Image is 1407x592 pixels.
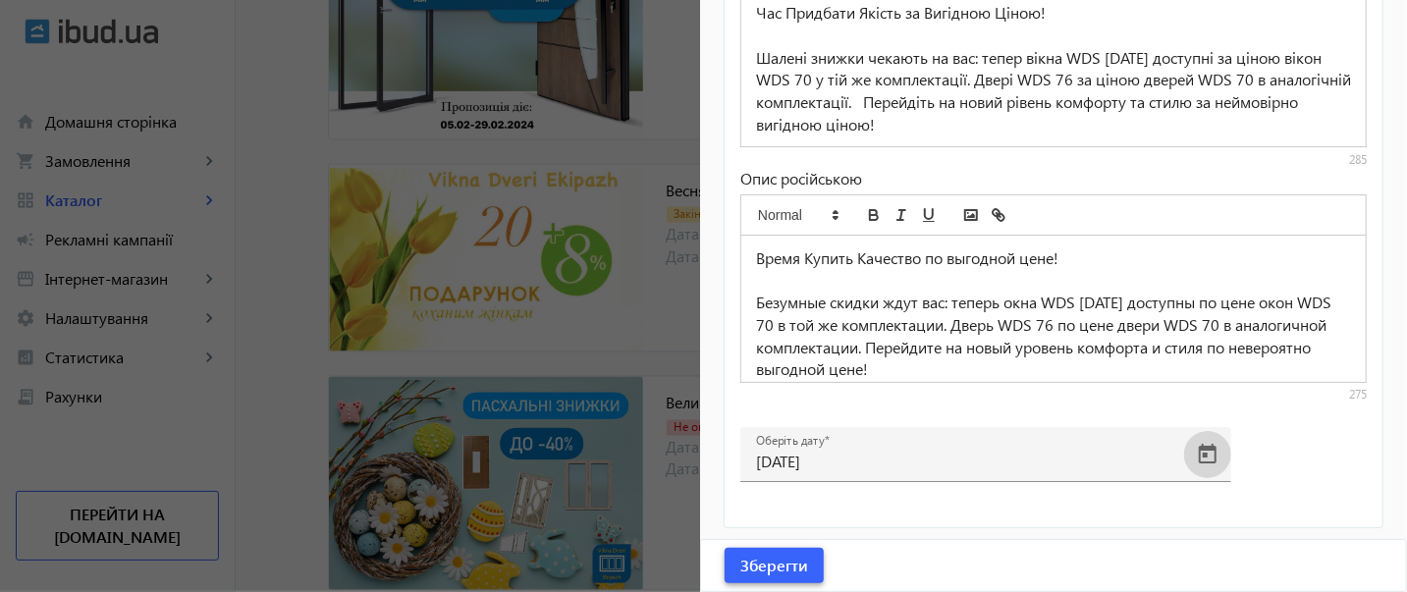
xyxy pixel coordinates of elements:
button: italic [888,203,915,227]
p: Время Купить Качество по выгодной цене! [756,247,1351,270]
button: Зберегти [725,548,824,583]
button: image [957,203,985,227]
p: Безумные скидки ждут вас: теперь окна WDS [DATE] доступны по цене окон WDS 70 в той же комплектац... [756,292,1351,381]
div: 275 [740,387,1367,404]
div: 285 [740,152,1367,169]
mat-label: Оберіть дату [756,433,825,449]
p: Час Придбати Якість за Вигідною Ціною! [756,2,1351,25]
button: underline [915,203,943,227]
button: bold [860,203,888,227]
p: Шалені знижки чекають на вас: тепер вікна WDS [DATE] доступні за ціною вікон WDS 70 у тій же комп... [756,47,1351,136]
span: Опис російською [740,168,862,188]
button: link [985,203,1012,227]
span: Зберегти [740,555,808,576]
button: Open calendar [1184,431,1231,478]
